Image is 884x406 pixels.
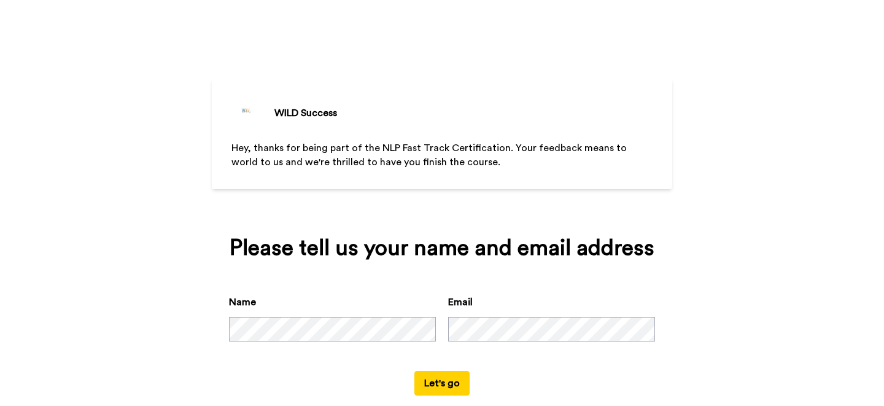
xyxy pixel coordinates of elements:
span: Hey, thanks for being part of the NLP Fast Track Certification. Your feedback means to world to u... [231,143,629,167]
label: Name [229,295,256,310]
label: Email [448,295,473,310]
button: Let's go [414,371,470,396]
div: Please tell us your name and email address [229,236,655,260]
div: WILD Success [274,106,337,120]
